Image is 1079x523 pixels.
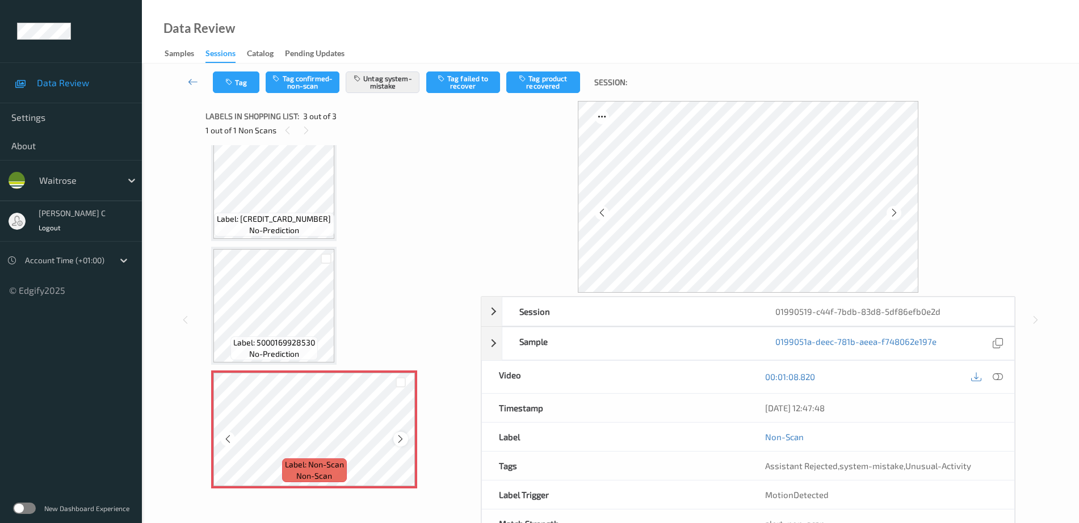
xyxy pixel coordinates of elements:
div: Video [482,361,748,393]
span: no-prediction [249,225,299,236]
button: Tag failed to recover [426,71,500,93]
a: Catalog [247,46,285,62]
div: [DATE] 12:47:48 [765,402,997,414]
a: Pending Updates [285,46,356,62]
div: Session [502,297,758,326]
div: Label Trigger [482,480,748,509]
span: system-mistake [839,461,904,471]
a: 00:01:08.820 [765,371,815,382]
div: Sample0199051a-deec-781b-aeea-f748062e197e [481,327,1015,360]
span: non-scan [296,470,332,482]
div: Tags [482,452,748,480]
span: Label: [CREDIT_CARD_NUMBER] [217,213,331,225]
div: Timestamp [482,394,748,422]
span: Session: [594,77,627,88]
div: Pending Updates [285,48,345,62]
div: Data Review [163,23,235,34]
button: Tag confirmed-non-scan [266,71,339,93]
span: 3 out of 3 [303,111,337,122]
div: Sessions [205,48,236,63]
span: , , [765,461,971,471]
div: Catalog [247,48,274,62]
button: Untag system-mistake [346,71,419,93]
div: Sample [502,327,758,360]
span: Unusual-Activity [905,461,971,471]
div: 1 out of 1 Non Scans [205,123,473,137]
div: Samples [165,48,194,62]
span: Label: Non-Scan [285,459,344,470]
div: Session01990519-c44f-7bdb-83d8-5df86efb0e2d [481,297,1015,326]
span: Labels in shopping list: [205,111,299,122]
span: no-prediction [249,348,299,360]
a: Non-Scan [765,431,804,442]
div: Label [482,423,748,451]
span: Label: 5000169928530 [233,337,315,348]
div: MotionDetected [748,480,1014,509]
a: 0199051a-deec-781b-aeea-f748062e197e [775,336,937,351]
div: 01990519-c44f-7bdb-83d8-5df86efb0e2d [758,297,1014,326]
span: Assistant Rejected [765,461,838,471]
a: Samples [165,46,205,62]
button: Tag [213,71,259,93]
a: Sessions [205,46,247,63]
button: Tag product recovered [506,71,580,93]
